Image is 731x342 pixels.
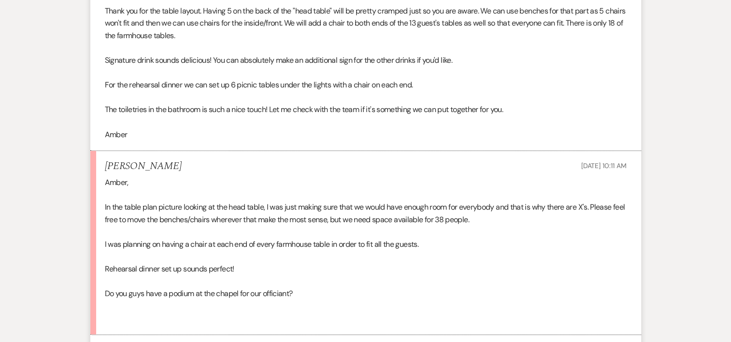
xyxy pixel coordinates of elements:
p: I was planning on having a chair at each end of every farmhouse table in order to fit all the gue... [105,238,627,251]
span: [DATE] 10:11 AM [581,161,627,170]
p: Amber, [105,176,627,189]
p: Do you guys have a podium at the chapel for our officiant? [105,287,627,300]
p: In the table plan picture looking at the head table, I was just making sure that we would have en... [105,201,627,226]
p: The toiletries in the bathroom is such a nice touch! Let me check with the team if it's something... [105,103,627,116]
p: Amber [105,128,627,141]
p: For the rehearsal dinner we can set up 6 picnic tables under the lights with a chair on each end. [105,79,627,91]
h5: [PERSON_NAME] [105,160,182,172]
p: Thank you for the table layout. Having 5 on the back of the "head table" will be pretty cramped j... [105,5,627,42]
p: Signature drink sounds delicious! You can absolutely make an additional sign for the other drinks... [105,54,627,67]
p: Rehearsal dinner set up sounds perfect! [105,263,627,275]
